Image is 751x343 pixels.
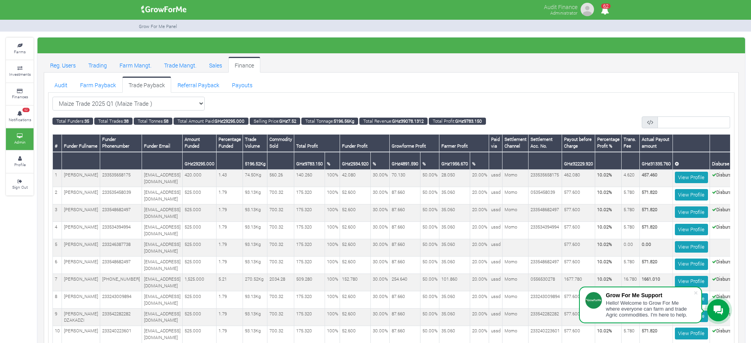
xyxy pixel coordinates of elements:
[53,222,62,239] td: 4
[606,300,693,318] div: Hello! Welcome to Grow For Me where everyone can farm and trade Agric commodities. I'm here to help.
[53,170,62,187] td: 1
[489,134,503,152] th: Paid via
[439,257,470,274] td: 35.060
[325,222,340,239] td: 100%
[597,7,613,15] a: 62
[217,291,243,309] td: 1.79
[100,222,142,239] td: 233534394994
[390,239,420,257] td: 87.660
[439,187,470,204] td: 35.060
[503,170,529,187] td: Momo
[84,118,89,124] b: 35
[217,204,243,222] td: 1.79
[243,204,267,222] td: 93.13Kg
[94,118,133,125] small: Total Trades:
[390,170,420,187] td: 70.130
[529,222,562,239] td: 233534394994
[470,239,489,257] td: 20.00%
[622,170,640,187] td: 4.620
[62,204,100,222] td: [PERSON_NAME]
[712,276,736,282] b: Disbursed
[390,134,439,152] th: Growforme Profit
[340,274,371,291] td: 152.780
[100,239,142,257] td: 233246387738
[489,257,503,274] td: ussd
[529,291,562,309] td: 233243009894
[340,291,371,309] td: 52.600
[142,274,183,291] td: [EMAIL_ADDRESS][DOMAIN_NAME]
[371,170,390,187] td: 30.00%
[142,222,183,239] td: [EMAIL_ADDRESS][DOMAIN_NAME]
[12,184,28,190] small: Sign Out
[420,152,439,170] th: %
[340,152,371,170] th: GHȼ2934.920
[710,152,746,170] th: Disburse Status
[325,187,340,204] td: 100%
[53,239,62,257] td: 5
[622,222,640,239] td: 5.780
[340,239,371,257] td: 52.600
[675,189,708,201] a: View Profile
[53,326,62,343] td: 10
[562,222,595,239] td: 577.600
[82,57,113,73] a: Trading
[294,204,325,222] td: 175.320
[439,204,470,222] td: 35.060
[174,118,248,125] small: Total Amount Paid:
[183,291,217,309] td: 525.000
[294,274,325,291] td: 509.280
[142,134,183,152] th: Funder Email
[470,152,489,170] th: %
[675,259,708,270] a: View Profile
[48,77,74,92] a: Audit
[100,134,142,152] th: Funder Phonenumber
[470,274,489,291] td: 20.00%
[217,257,243,274] td: 1.79
[606,292,693,298] div: Grow For Me Support
[183,309,217,326] td: 525.000
[52,118,93,125] small: Total Funders:
[294,170,325,187] td: 140.260
[183,222,217,239] td: 525.000
[470,309,489,326] td: 20.00%
[601,4,611,9] span: 62
[142,291,183,309] td: [EMAIL_ADDRESS][DOMAIN_NAME]
[340,187,371,204] td: 52.600
[325,257,340,274] td: 100%
[267,239,294,257] td: 700.32
[340,309,371,326] td: 52.600
[243,309,267,326] td: 93.13Kg
[439,291,470,309] td: 35.060
[579,2,595,17] img: growforme image
[640,134,673,152] th: Actual Payout amount
[550,10,577,16] small: Administrator
[489,204,503,222] td: ussd
[217,134,243,152] th: Percentage Funded
[9,117,31,122] small: Notifications
[183,274,217,291] td: 1,525.000
[675,328,708,339] a: View Profile
[529,187,562,204] td: 0535458039
[100,257,142,274] td: 233548682497
[529,170,562,187] td: 233535658175
[371,309,390,326] td: 30.00%
[100,309,142,326] td: 233542282282
[62,257,100,274] td: [PERSON_NAME]
[139,23,177,29] small: Grow For Me Panel
[489,170,503,187] td: ussd
[562,309,595,326] td: 577.600
[439,170,470,187] td: 28.050
[226,77,259,92] a: Payouts
[6,38,34,60] a: Farms
[470,187,489,204] td: 20.00%
[100,291,142,309] td: 233243009894
[62,187,100,204] td: [PERSON_NAME]
[62,274,100,291] td: [PERSON_NAME]
[294,222,325,239] td: 175.320
[294,291,325,309] td: 175.320
[562,204,595,222] td: 577.600
[243,187,267,204] td: 93.13Kg
[562,239,595,257] td: 577.600
[243,257,267,274] td: 93.13Kg
[390,309,420,326] td: 87.660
